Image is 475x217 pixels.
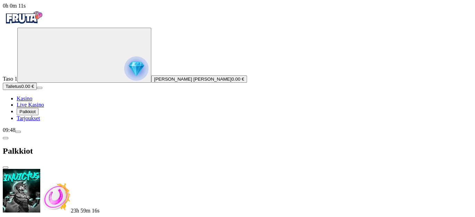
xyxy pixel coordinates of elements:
[40,182,71,213] img: Freespins bonus icon
[151,75,247,83] button: [PERSON_NAME] [PERSON_NAME]0.00 €
[17,115,40,121] span: Tarjoukset
[17,96,32,101] span: Kasino
[21,84,34,89] span: 0.00 €
[3,137,8,139] button: chevron-left icon
[71,208,100,214] span: countdown
[3,9,472,121] nav: Primary
[3,127,15,133] span: 09:48
[3,169,40,213] img: Invictus
[19,109,36,114] span: Palkkiot
[37,87,42,89] button: menu
[3,21,44,27] a: Fruta
[154,76,231,82] span: [PERSON_NAME] [PERSON_NAME]
[15,131,21,133] button: menu
[17,102,44,108] span: Live Kasino
[17,108,39,115] button: reward iconPalkkiot
[3,83,37,90] button: Talletusplus icon0.00 €
[231,76,244,82] span: 0.00 €
[124,56,149,81] img: reward progress
[3,146,472,156] h2: Palkkiot
[17,115,40,121] a: gift-inverted iconTarjoukset
[17,96,32,101] a: diamond iconKasino
[3,9,44,26] img: Fruta
[6,84,21,89] span: Talletus
[3,76,17,82] span: Taso 1
[3,166,8,169] button: close
[3,3,26,9] span: user session time
[17,28,151,83] button: reward progress
[17,102,44,108] a: poker-chip iconLive Kasino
